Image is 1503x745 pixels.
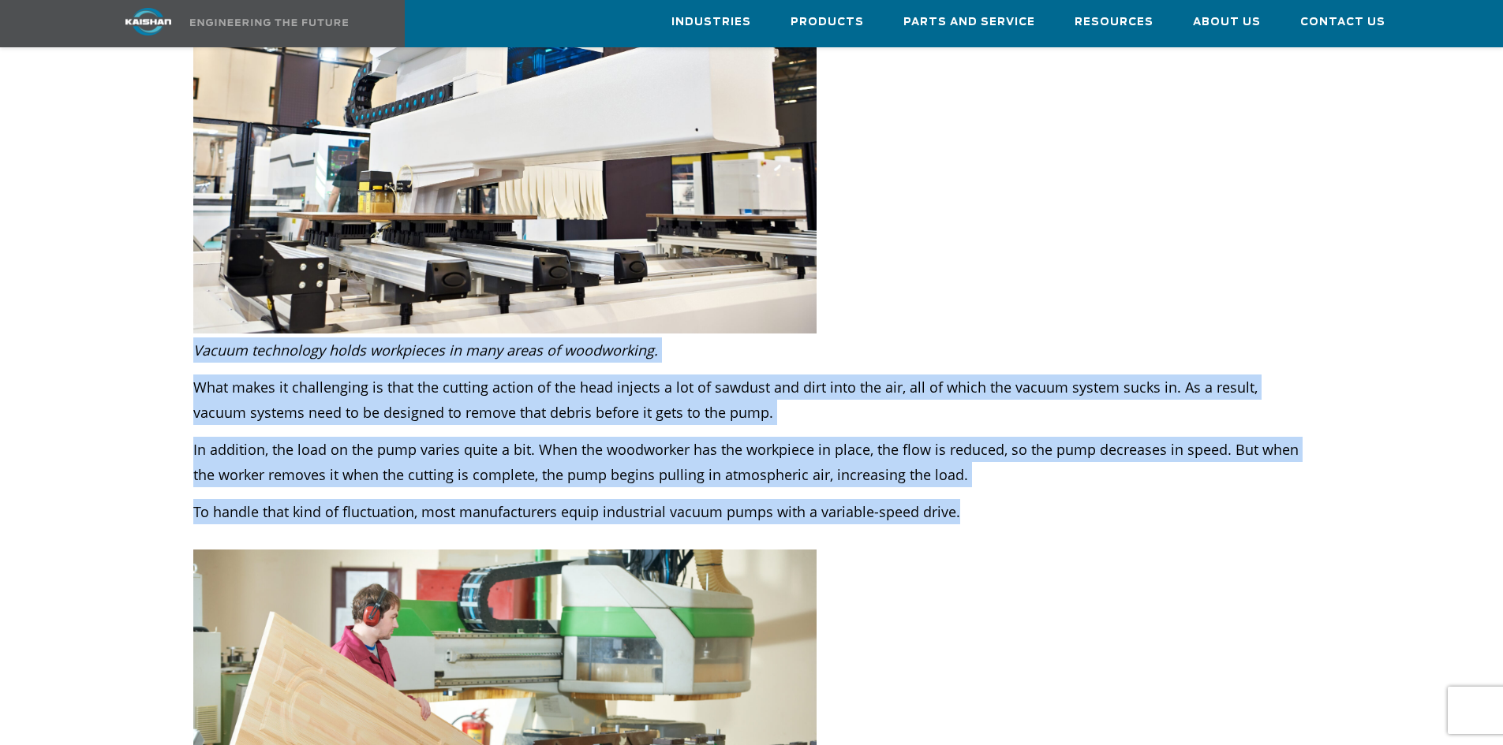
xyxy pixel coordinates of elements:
a: Resources [1075,1,1153,43]
span: About Us [1193,13,1261,32]
span: Products [791,13,864,32]
span: Parts and Service [903,13,1035,32]
span: Contact Us [1300,13,1385,32]
a: Contact Us [1300,1,1385,43]
a: Products [791,1,864,43]
p: To handle that kind of fluctuation, most manufacturers equip industrial vacuum pumps with a varia... [193,499,1310,549]
span: Resources [1075,13,1153,32]
em: Vacuum technology holds workpieces in many areas of woodworking. [193,341,658,359]
a: Parts and Service [903,1,1035,43]
a: Industries [671,1,751,43]
p: In addition, the load on the pump varies quite a bit. When the woodworker has the workpiece in pl... [193,437,1310,487]
img: Engineering the future [190,19,348,26]
a: About Us [1193,1,1261,43]
span: Industries [671,13,751,32]
img: kaishan logo [89,8,208,35]
p: What makes it challenging is that the cutting action of the head injects a lot of sawdust and dir... [193,374,1310,425]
